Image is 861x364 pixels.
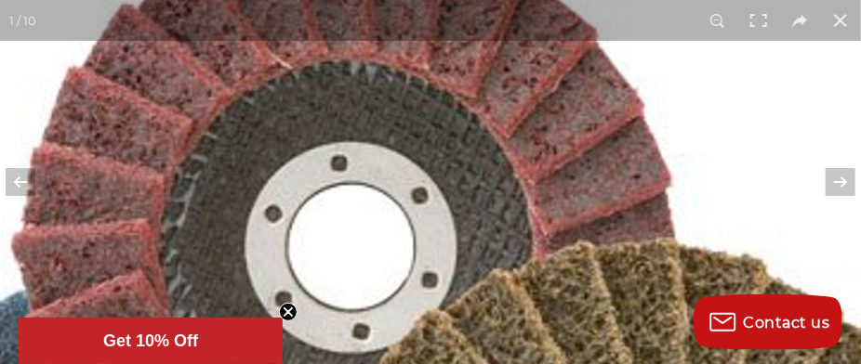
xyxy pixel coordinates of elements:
[279,303,298,321] button: Close teaser
[103,331,198,350] span: Get 10% Off
[19,318,283,364] div: Get 10% OffClose teaser
[694,294,842,350] button: Contact us
[796,136,861,228] button: Next (arrow right)
[744,314,830,331] span: Contact us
